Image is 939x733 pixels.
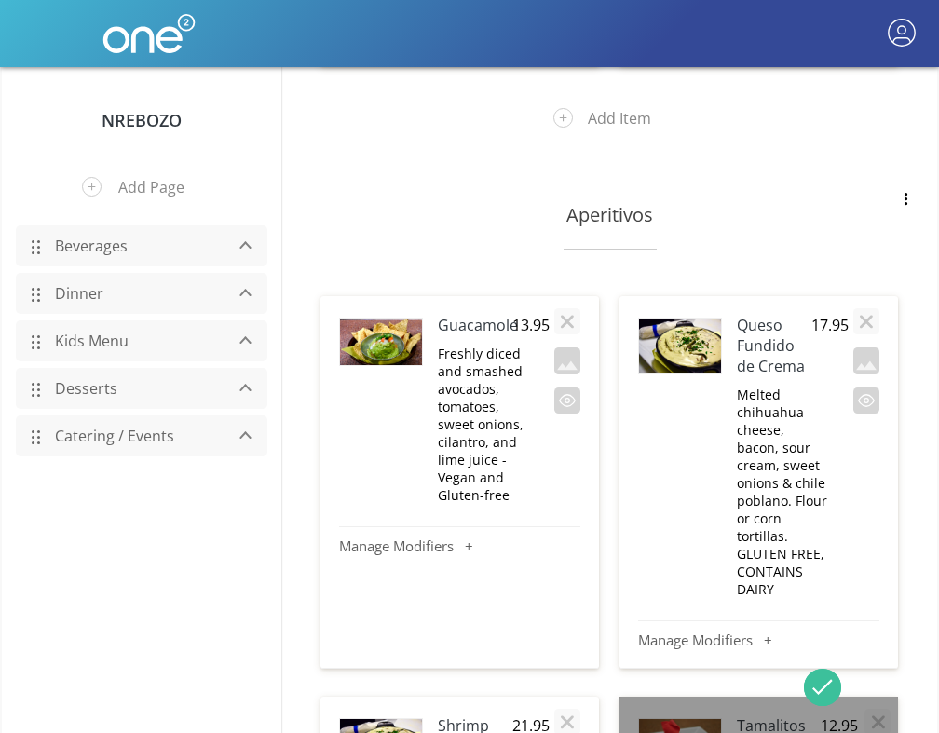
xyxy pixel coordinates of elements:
[853,347,879,373] button: Add an image to this item
[438,345,531,504] p: Freshly diced and smashed avocados, tomatoes, sweet onions, cilantro, and lime juice - Vegan and ...
[554,387,580,414] button: Exclude this item when you publish your menu
[554,347,580,373] button: Add an image to this item
[639,319,721,373] img: Image Preview
[68,163,215,211] button: Add Page
[811,315,830,335] span: 17.95
[853,387,879,414] button: Exclude this item when you publish your menu
[46,371,223,406] a: Desserts
[356,202,864,227] h3: Aperitivos
[339,536,580,555] button: Manage Modifiers
[46,418,223,454] a: Catering / Events
[46,228,223,264] a: Beverages
[46,276,223,311] a: Dinner
[46,323,223,359] a: Kids Menu
[102,109,182,131] a: NRebozo
[737,386,830,598] p: Melted chihuahua cheese, bacon, sour cream, sweet onions & chile poblano. Flour or corn tortillas...
[340,319,422,364] img: Image Preview
[539,94,679,143] button: Add Item
[438,315,512,335] h4: Guacamole
[512,315,531,335] span: 13.95
[737,315,811,376] h4: Queso Fundido de Crema
[638,631,879,649] button: Manage Modifiers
